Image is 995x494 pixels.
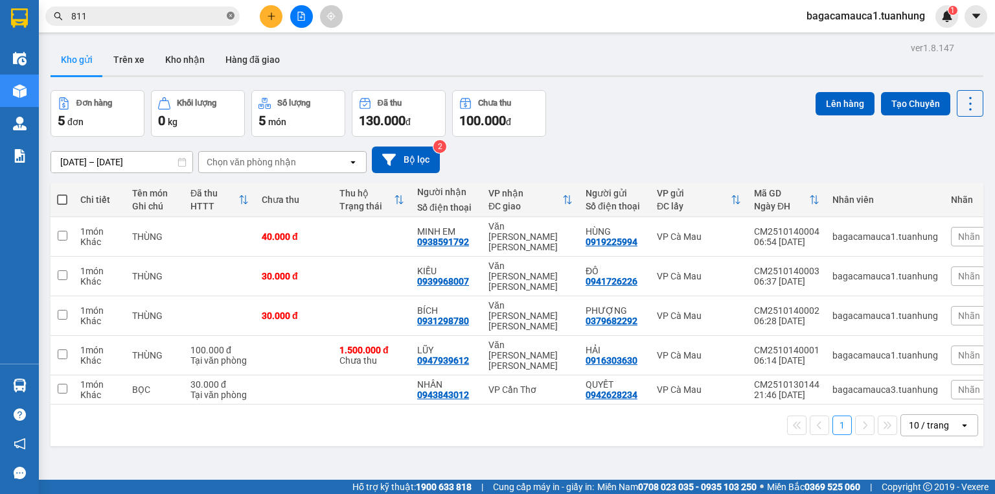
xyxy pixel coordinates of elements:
[260,5,282,28] button: plus
[352,480,472,494] span: Hỗ trợ kỹ thuật:
[76,99,112,108] div: Đơn hàng
[14,438,26,450] span: notification
[657,231,741,242] div: VP Cà Mau
[348,157,358,167] svg: open
[80,226,119,237] div: 1 món
[80,276,119,287] div: Khác
[754,379,819,390] div: CM2510130144
[754,305,819,316] div: CM2510140002
[13,149,27,163] img: solution-icon
[586,345,644,355] div: HẢI
[832,416,852,435] button: 1
[488,384,573,395] div: VP Cần Thơ
[941,10,953,22] img: icon-new-feature
[132,350,177,360] div: THÙNG
[297,12,306,21] span: file-add
[80,237,119,247] div: Khác
[262,271,326,281] div: 30.000 đ
[417,237,469,247] div: 0938591792
[158,113,165,128] span: 0
[51,90,144,137] button: Đơn hàng5đơn
[950,6,955,15] span: 1
[657,350,741,360] div: VP Cà Mau
[417,390,469,400] div: 0943843012
[965,5,987,28] button: caret-down
[923,482,932,491] span: copyright
[881,92,950,115] button: Tạo Chuyến
[103,44,155,75] button: Trên xe
[754,276,819,287] div: 06:37 [DATE]
[339,345,404,366] div: Chưa thu
[320,5,343,28] button: aim
[378,99,402,108] div: Đã thu
[488,261,573,292] div: Văn [PERSON_NAME] [PERSON_NAME]
[754,226,819,237] div: CM2510140004
[754,316,819,326] div: 06:28 [DATE]
[760,484,764,489] span: ⚪️
[796,8,935,24] span: bagacamauca1.tuanhung
[13,52,27,65] img: warehouse-icon
[190,188,238,198] div: Đã thu
[657,271,741,281] div: VP Cà Mau
[58,113,65,128] span: 5
[132,188,177,198] div: Tên món
[80,266,119,276] div: 1 món
[168,117,177,127] span: kg
[262,194,326,205] div: Chưa thu
[586,355,637,366] div: 0916303630
[80,355,119,366] div: Khác
[339,188,394,198] div: Thu hộ
[326,12,336,21] span: aim
[754,345,819,355] div: CM2510140001
[80,316,119,326] div: Khác
[359,113,406,128] span: 130.000
[54,12,63,21] span: search
[433,140,446,153] sup: 2
[832,194,938,205] div: Nhân viên
[481,480,483,494] span: |
[586,379,644,390] div: QUYẾT
[586,266,644,276] div: ĐÔ
[339,345,404,355] div: 1.500.000 đ
[909,419,949,432] div: 10 / trang
[67,117,84,127] span: đơn
[748,183,826,217] th: Toggle SortBy
[14,408,26,421] span: question-circle
[406,117,411,127] span: đ
[482,183,579,217] th: Toggle SortBy
[586,276,637,287] div: 0941726226
[80,194,119,205] div: Chi tiết
[754,237,819,247] div: 06:54 [DATE]
[488,221,573,252] div: Văn [PERSON_NAME] [PERSON_NAME]
[290,5,313,28] button: file-add
[132,231,177,242] div: THÙNG
[417,276,469,287] div: 0939968007
[754,201,809,211] div: Ngày ĐH
[816,92,875,115] button: Lên hàng
[478,99,511,108] div: Chưa thu
[177,99,216,108] div: Khối lượng
[190,355,249,366] div: Tại văn phòng
[452,90,546,137] button: Chưa thu100.000đ
[71,9,224,23] input: Tìm tên, số ĐT hoặc mã đơn
[832,311,938,321] div: bagacamauca1.tuanhung
[417,345,475,355] div: LŨY
[832,271,938,281] div: bagacamauca1.tuanhung
[132,271,177,281] div: THÙNG
[151,90,245,137] button: Khối lượng0kg
[586,188,644,198] div: Người gửi
[51,44,103,75] button: Kho gửi
[417,266,475,276] div: KIỀU
[190,345,249,355] div: 100.000 đ
[767,480,860,494] span: Miền Bắc
[277,99,310,108] div: Số lượng
[190,201,238,211] div: HTTT
[657,311,741,321] div: VP Cà Mau
[132,201,177,211] div: Ghi chú
[11,8,28,28] img: logo-vxr
[870,480,872,494] span: |
[80,305,119,316] div: 1 món
[586,305,644,316] div: PHƯỢNG
[911,41,954,55] div: ver 1.8.147
[132,384,177,395] div: BỌC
